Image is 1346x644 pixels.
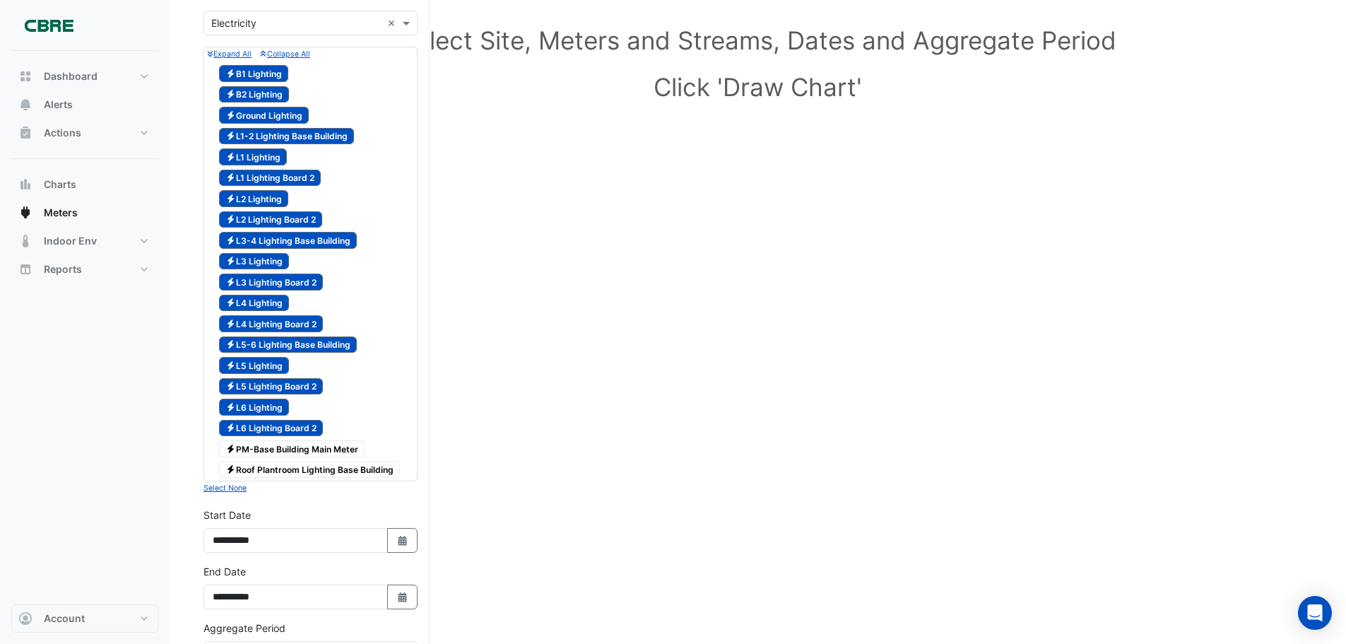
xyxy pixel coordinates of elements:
[225,235,236,245] fa-icon: Electricity
[203,508,251,522] label: Start Date
[225,110,236,120] fa-icon: Electricity
[1298,596,1332,630] div: Open Intercom Messenger
[207,49,252,59] small: Expand All
[225,131,236,141] fa-icon: Electricity
[225,360,236,370] fa-icon: Electricity
[11,62,158,90] button: Dashboard
[203,481,247,494] button: Select None
[18,262,33,276] app-icon: Reports
[11,199,158,227] button: Meters
[11,119,158,147] button: Actions
[219,295,289,312] span: L4 Lighting
[219,357,289,374] span: L5 Lighting
[18,126,33,140] app-icon: Actions
[11,604,158,633] button: Account
[44,177,76,192] span: Charts
[11,227,158,255] button: Indoor Env
[203,564,246,579] label: End Date
[219,170,321,187] span: L1 Lighting Board 2
[219,274,323,291] span: L3 Lighting Board 2
[225,423,236,433] fa-icon: Electricity
[44,262,82,276] span: Reports
[219,399,289,416] span: L6 Lighting
[219,211,322,228] span: L2 Lighting Board 2
[225,89,236,100] fa-icon: Electricity
[18,98,33,112] app-icon: Alerts
[225,402,236,412] fa-icon: Electricity
[44,98,73,112] span: Alerts
[260,49,309,59] small: Collapse All
[219,128,354,145] span: L1-2 Lighting Base Building
[225,443,236,454] fa-icon: Electricity
[219,190,288,207] span: L2 Lighting
[219,336,357,353] span: L5-6 Lighting Base Building
[44,234,97,248] span: Indoor Env
[11,170,158,199] button: Charts
[225,151,236,162] fa-icon: Electricity
[396,591,409,603] fa-icon: Select Date
[219,462,400,479] span: Roof Plantroom Lighting Base Building
[225,276,236,287] fa-icon: Electricity
[225,256,236,267] fa-icon: Electricity
[11,255,158,283] button: Reports
[387,16,399,30] span: Clear
[44,126,81,140] span: Actions
[396,534,409,546] fa-icon: Select Date
[203,484,247,493] small: Select None
[18,69,33,83] app-icon: Dashboard
[203,621,285,636] label: Aggregate Period
[225,172,236,183] fa-icon: Electricity
[226,25,1289,55] h1: Select Site, Meters and Streams, Dates and Aggregate Period
[225,214,236,225] fa-icon: Electricity
[44,611,85,626] span: Account
[225,339,236,350] fa-icon: Electricity
[260,47,309,60] button: Collapse All
[226,72,1289,102] h1: Click 'Draw Chart'
[225,68,236,78] fa-icon: Electricity
[18,234,33,248] app-icon: Indoor Env
[225,318,236,329] fa-icon: Electricity
[225,464,236,475] fa-icon: Electricity
[44,69,98,83] span: Dashboard
[219,65,288,82] span: B1 Lighting
[207,47,252,60] button: Expand All
[219,253,289,270] span: L3 Lighting
[219,148,287,165] span: L1 Lighting
[17,11,81,40] img: Company Logo
[219,107,309,124] span: Ground Lighting
[44,206,78,220] span: Meters
[225,381,236,392] fa-icon: Electricity
[18,206,33,220] app-icon: Meters
[219,232,357,249] span: L3-4 Lighting Base Building
[225,193,236,204] fa-icon: Electricity
[18,177,33,192] app-icon: Charts
[11,90,158,119] button: Alerts
[225,298,236,308] fa-icon: Electricity
[219,86,289,103] span: B2 Lighting
[219,315,323,332] span: L4 Lighting Board 2
[219,420,323,437] span: L6 Lighting Board 2
[219,378,323,395] span: L5 Lighting Board 2
[219,440,365,457] span: PM-Base Building Main Meter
